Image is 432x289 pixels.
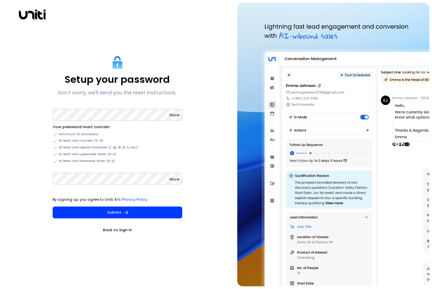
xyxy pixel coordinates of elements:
button: Submit [53,207,182,218]
span: At least one number (0-9) [59,138,103,143]
a: Privacy Policy [122,197,147,202]
span: At least one lowercase letter (a-z) [59,159,115,163]
span: Show [169,112,180,118]
span: At least one special character (!, @, #, $, %, etc.) [59,145,138,150]
button: Show [169,176,180,183]
li: Your password must contain: [53,123,182,130]
p: Setup your password [65,74,170,86]
img: auth-hero.png [237,3,429,286]
span: Minimum 12 characters [59,132,99,137]
button: Show [169,112,180,118]
p: Don't worry, we'll send you the reset instructions. [58,89,177,97]
a: Back to Sign In [53,226,182,233]
p: By signing up, you agree to Uniti AI's [53,196,182,203]
span: At least one uppercase letter (A-Z) [59,152,116,156]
